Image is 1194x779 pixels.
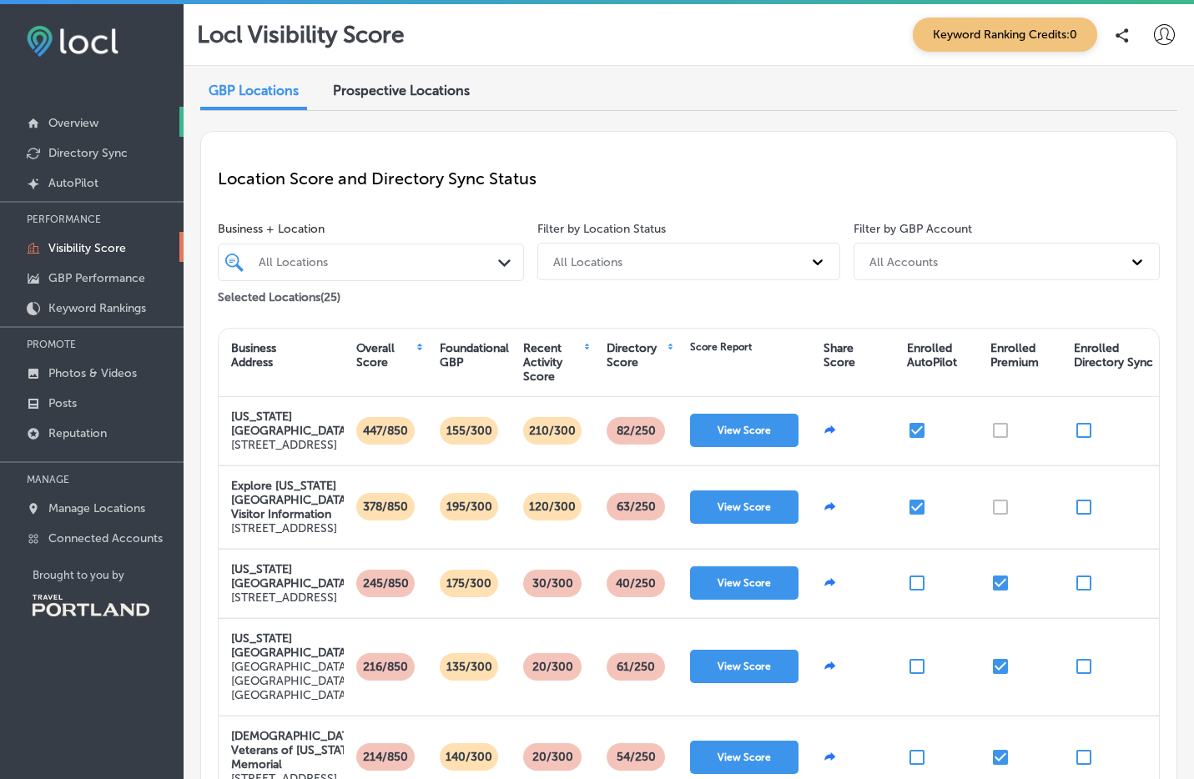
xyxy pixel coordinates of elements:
p: 175/300 [440,570,498,597]
p: Directory Sync [48,146,128,160]
strong: Explore [US_STATE][GEOGRAPHIC_DATA] Visitor Information [231,479,350,521]
img: fda3e92497d09a02dc62c9cd864e3231.png [27,26,118,57]
p: Reputation [48,426,107,440]
p: 61 /250 [610,653,662,681]
span: Prospective Locations [333,83,470,98]
strong: [US_STATE][GEOGRAPHIC_DATA] [231,410,350,438]
div: Share Score [824,341,855,369]
strong: [DEMOGRAPHIC_DATA] Veterans of [US_STATE] Memorial [231,729,359,771]
p: 20/300 [526,653,580,681]
div: Foundational GBP [440,341,509,369]
p: [GEOGRAPHIC_DATA], [GEOGRAPHIC_DATA] [GEOGRAPHIC_DATA] [231,660,353,702]
div: Enrolled Premium [990,341,1039,369]
div: Enrolled AutoPilot [907,341,957,384]
p: 195/300 [440,493,499,520]
div: All Locations [553,254,622,269]
p: GBP Performance [48,271,145,285]
p: Photos & Videos [48,366,137,380]
img: Travel Portland [33,595,149,616]
p: Overview [48,116,98,130]
div: Enrolled Directory Sync [1074,341,1153,369]
p: [STREET_ADDRESS] [231,521,350,535]
p: 63 /250 [610,493,662,520]
button: View Score [690,650,799,683]
p: 82 /250 [610,417,662,445]
div: All Locations [259,255,500,269]
div: All Accounts [869,254,938,269]
p: 245/850 [356,570,416,597]
label: Filter by GBP Account [854,222,972,236]
button: View Score [690,414,799,447]
p: 30/300 [526,570,580,597]
p: 20/300 [526,743,580,771]
div: Overall Score [356,341,415,369]
div: Directory Score [607,341,666,369]
p: Manage Locations [48,501,145,515]
p: 140/300 [439,743,499,771]
p: Brought to you by [33,569,184,581]
button: View Score [690,490,799,524]
p: 120/300 [522,493,582,520]
p: 447/850 [356,417,415,445]
p: [STREET_ADDRESS] [231,438,350,452]
p: 216/850 [356,653,415,681]
p: Selected Locations ( 25 ) [218,284,340,304]
p: Visibility Score [48,241,126,255]
button: View Score [690,741,799,774]
span: GBP Locations [209,83,299,98]
p: Connected Accounts [48,531,163,545]
p: [STREET_ADDRESS] [231,591,350,605]
strong: [US_STATE][GEOGRAPHIC_DATA] [231,631,350,660]
p: 155/300 [440,417,499,445]
span: Keyword Ranking Credits: 0 [913,18,1097,52]
span: Business + Location [218,222,524,236]
div: Business Address [231,341,276,369]
p: 54 /250 [610,743,662,771]
p: Locl Visibility Score [197,21,405,48]
strong: [US_STATE][GEOGRAPHIC_DATA] [231,562,350,591]
div: Score Report [690,341,752,353]
p: Posts [48,396,77,410]
p: Location Score and Directory Sync Status [218,168,1160,188]
div: Recent Activity Score [523,341,582,384]
p: 40 /250 [609,570,662,597]
p: 214/850 [356,743,415,771]
p: 210/300 [522,417,582,445]
p: Keyword Rankings [48,301,146,315]
label: Filter by Location Status [537,222,666,236]
p: 378/850 [356,493,415,520]
p: AutoPilot [48,176,98,190]
button: View Score [690,566,799,600]
p: 135/300 [440,653,499,681]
